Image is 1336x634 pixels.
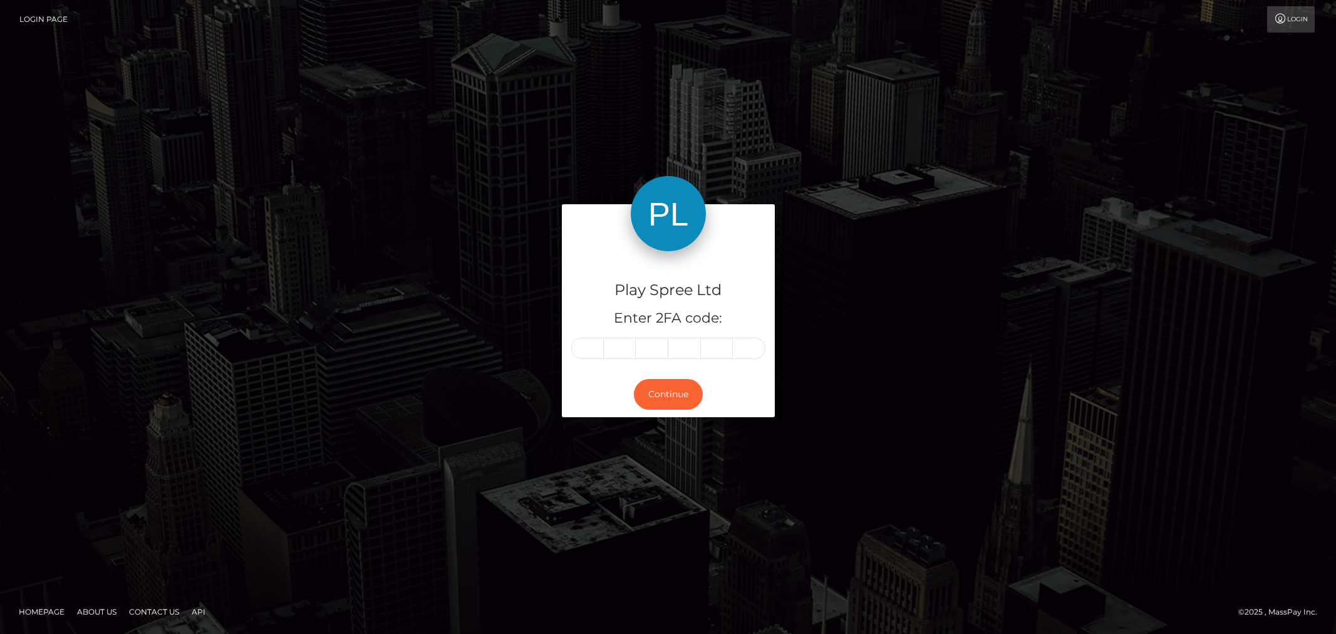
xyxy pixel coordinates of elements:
[124,602,184,621] a: Contact Us
[72,602,122,621] a: About Us
[571,279,765,301] h4: Play Spree Ltd
[634,379,703,410] button: Continue
[187,602,210,621] a: API
[571,309,765,328] h5: Enter 2FA code:
[631,176,706,251] img: Play Spree Ltd
[1267,6,1315,33] a: Login
[1238,605,1327,619] div: © 2025 , MassPay Inc.
[19,6,68,33] a: Login Page
[14,602,70,621] a: Homepage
